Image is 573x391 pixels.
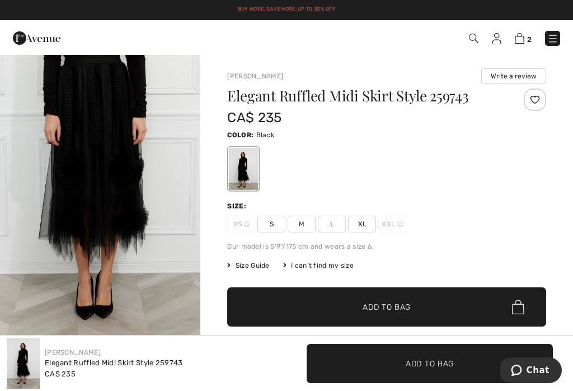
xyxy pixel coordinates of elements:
[227,110,281,125] span: CA$ 235
[547,33,558,44] img: Menu
[227,89,493,103] h1: Elegant Ruffled Midi Skirt Style 259743
[492,33,501,44] img: My Info
[244,221,250,227] img: ring-m.svg
[256,131,275,139] span: Black
[227,216,255,232] span: XS
[378,216,406,232] span: XXL
[13,32,60,43] a: 1ère Avenue
[469,34,478,43] img: Search
[13,27,60,49] img: 1ère Avenue
[227,72,283,80] a: [PERSON_NAME]
[227,131,253,139] span: Color:
[227,260,269,271] span: Size Guide
[227,287,546,327] button: Add to Bag
[7,338,40,389] img: Elegant Ruffled Midi Skirt Style 259743
[481,68,546,84] button: Write a review
[238,6,335,12] a: Buy More. Save More: Up to 30% Off
[45,370,76,378] span: CA$ 235
[363,301,411,313] span: Add to Bag
[45,348,101,356] a: [PERSON_NAME]
[406,357,454,369] span: Add to Bag
[318,216,346,232] span: L
[227,201,248,211] div: Size:
[527,35,532,44] span: 2
[283,260,354,271] div: I can't find my size
[307,344,553,383] button: Add to Bag
[397,221,403,227] img: ring-m.svg
[227,241,546,252] div: Our model is 5'9"/175 cm and wears a size 6.
[512,300,524,314] img: Bag.svg
[348,216,376,232] span: XL
[45,357,183,369] div: Elegant Ruffled Midi Skirt Style 259743
[257,216,285,232] span: S
[288,216,316,232] span: M
[515,33,524,44] img: Shopping Bag
[515,31,532,45] a: 2
[229,148,258,190] div: Black
[500,357,562,385] iframe: Opens a widget where you can chat to one of our agents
